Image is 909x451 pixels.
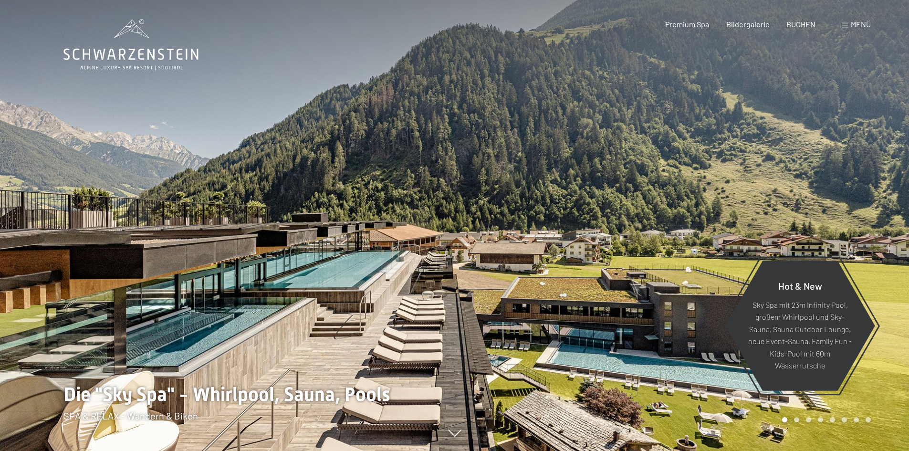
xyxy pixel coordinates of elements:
div: Carousel Page 4 [818,417,823,422]
div: Carousel Page 6 [842,417,847,422]
a: Premium Spa [665,20,709,29]
div: Carousel Page 3 [806,417,811,422]
div: Carousel Page 7 [854,417,859,422]
span: Hot & New [778,280,822,291]
div: Carousel Page 2 [794,417,799,422]
div: Carousel Page 8 [866,417,871,422]
span: Menü [851,20,871,29]
a: Hot & New Sky Spa mit 23m Infinity Pool, großem Whirlpool und Sky-Sauna, Sauna Outdoor Lounge, ne... [724,260,876,391]
div: Carousel Page 5 [830,417,835,422]
div: Carousel Pagination [779,417,871,422]
div: Carousel Page 1 (Current Slide) [782,417,787,422]
a: Bildergalerie [726,20,770,29]
a: BUCHEN [786,20,815,29]
p: Sky Spa mit 23m Infinity Pool, großem Whirlpool und Sky-Sauna, Sauna Outdoor Lounge, neue Event-S... [748,298,852,372]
